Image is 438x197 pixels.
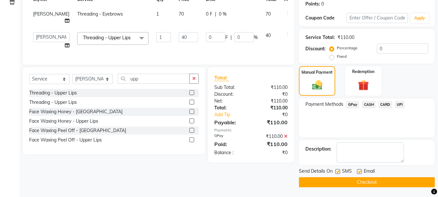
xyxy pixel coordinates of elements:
div: Face Waxing Honey - [GEOGRAPHIC_DATA] [29,108,123,115]
span: 70 [179,11,184,17]
span: CARD [378,101,392,108]
div: Threading - Upper Lips [29,90,77,96]
span: Total [214,74,229,81]
div: ₹110.00 [251,140,292,148]
span: F [225,34,228,41]
div: Face Waxing Peel Off - [GEOGRAPHIC_DATA] [29,127,126,134]
div: 0 [321,1,324,7]
span: % [254,34,258,41]
span: | [215,11,216,18]
div: ₹0 [251,91,292,98]
span: UPI [395,101,405,108]
label: Percentage [337,45,358,51]
label: Fixed [337,54,347,59]
div: Sub Total: [209,84,251,91]
span: 0 % [219,11,227,18]
div: Description: [305,146,331,153]
div: Service Total: [305,34,335,41]
button: Apply [410,13,429,23]
img: _cash.svg [309,79,326,91]
div: Discount: [305,45,326,52]
div: Coupon Code [305,15,346,21]
div: ₹0 [258,111,293,118]
span: Threading - Eyebrows [77,11,123,17]
div: Threading - Upper Lips [29,99,77,106]
div: Face Waxing Peel Off - Upper Lips [29,137,102,143]
div: Face Waxing Honey - Upper Lips [29,118,98,125]
div: ₹110.00 [251,133,292,140]
a: x [131,35,134,41]
div: Payable: [209,118,251,126]
span: SMS [342,168,352,176]
span: GPay [346,101,359,108]
div: GPay [209,133,251,140]
span: 70 [266,11,271,17]
img: _gift.svg [355,79,372,92]
label: Manual Payment [302,69,333,75]
span: Email [364,168,375,176]
div: Discount: [209,91,251,98]
div: ₹110.00 [337,34,354,41]
div: ₹110.00 [251,98,292,105]
span: 1 [156,11,159,17]
span: | [231,34,232,41]
button: Checkout [299,177,435,187]
span: CASH [362,101,376,108]
div: ₹0 [251,149,292,156]
div: Points: [305,1,320,7]
span: [PERSON_NAME] [33,11,69,17]
input: Enter Offer / Coupon Code [347,13,408,23]
span: Send Details On [299,168,333,176]
span: Payment Methods [305,101,343,108]
span: 40 [266,32,271,38]
label: Redemption [352,69,374,75]
div: Net: [209,98,251,105]
div: Paid: [209,140,251,148]
span: Threading - Upper Lips [83,35,131,41]
input: Search or Scan [118,74,190,84]
div: ₹110.00 [251,105,292,111]
div: Total: [209,105,251,111]
span: 0 F [206,11,212,18]
div: Payments [214,128,288,133]
a: Add Tip [209,111,258,118]
div: ₹110.00 [251,84,292,91]
div: ₹110.00 [251,118,292,126]
div: Balance : [209,149,251,156]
